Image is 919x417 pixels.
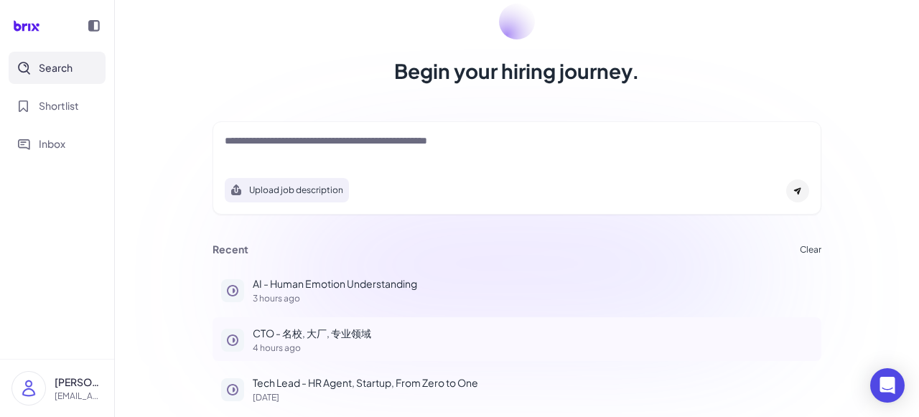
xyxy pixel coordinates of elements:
button: Shortlist [9,90,106,122]
p: Tech Lead - HR Agent, Startup, From Zero to One [253,375,813,390]
button: Tech Lead - HR Agent, Startup, From Zero to One[DATE] [213,367,821,411]
span: Inbox [39,136,65,151]
p: [PERSON_NAME] [55,375,103,390]
p: 4 hours ago [253,344,813,352]
p: CTO - 名校, 大厂, 专业领域 [253,326,813,341]
button: Clear [800,245,821,254]
button: Search using job description [225,178,349,202]
button: AI - Human Emotion Understanding3 hours ago [213,268,821,311]
img: user_logo.png [12,372,45,405]
span: Shortlist [39,98,79,113]
p: [EMAIL_ADDRESS][DOMAIN_NAME] [55,390,103,403]
div: Open Intercom Messenger [870,368,905,403]
button: Search [9,52,106,84]
p: [DATE] [253,393,813,402]
p: 3 hours ago [253,294,813,303]
h1: Begin your hiring journey. [394,57,640,85]
p: AI - Human Emotion Understanding [253,276,813,291]
span: Search [39,60,73,75]
button: Inbox [9,128,106,160]
button: CTO - 名校, 大厂, 专业领域4 hours ago [213,317,821,361]
h3: Recent [213,243,248,256]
